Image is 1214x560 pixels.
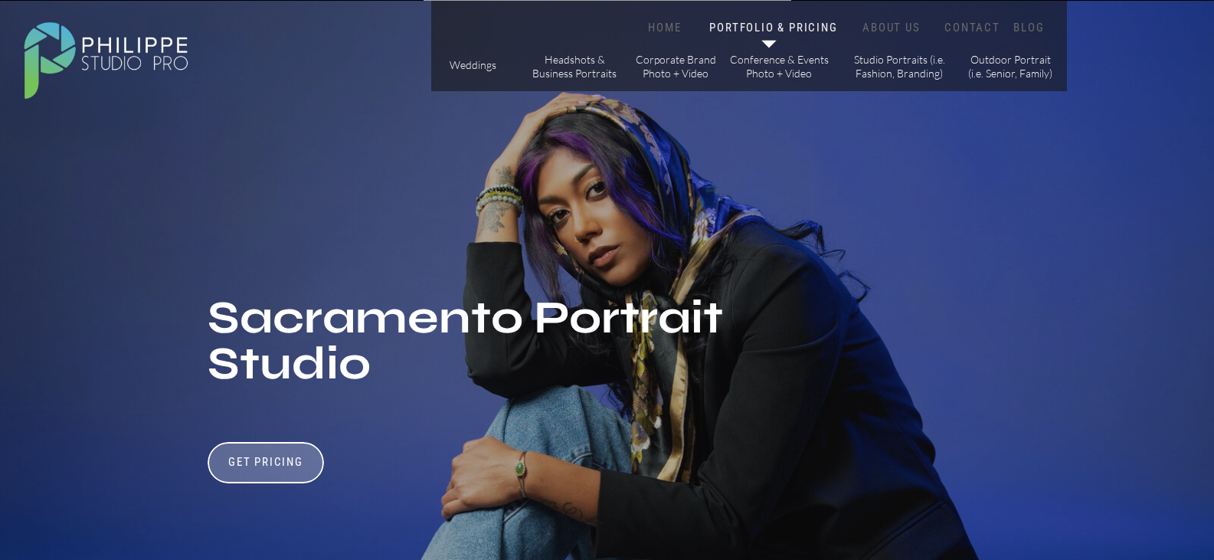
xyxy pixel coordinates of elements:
[729,53,830,80] a: Conference & Events Photo + Video
[707,21,841,35] a: PORTFOLIO & PRICING
[532,53,618,80] a: Headshots & Business Portraits
[859,21,924,35] a: ABOUT US
[629,368,1072,516] h2: Don't just take our word for it
[967,53,1054,80] a: Outdoor Portrait (i.e. Senior, Family)
[848,53,951,80] a: Studio Portraits (i.e. Fashion, Branding)
[633,21,698,35] a: HOME
[941,21,1004,35] a: CONTACT
[446,58,500,74] a: Weddings
[224,455,309,473] a: Get Pricing
[1010,21,1049,35] a: BLOG
[633,53,719,80] a: Corporate Brand Photo + Video
[208,295,727,395] h1: Sacramento Portrait Studio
